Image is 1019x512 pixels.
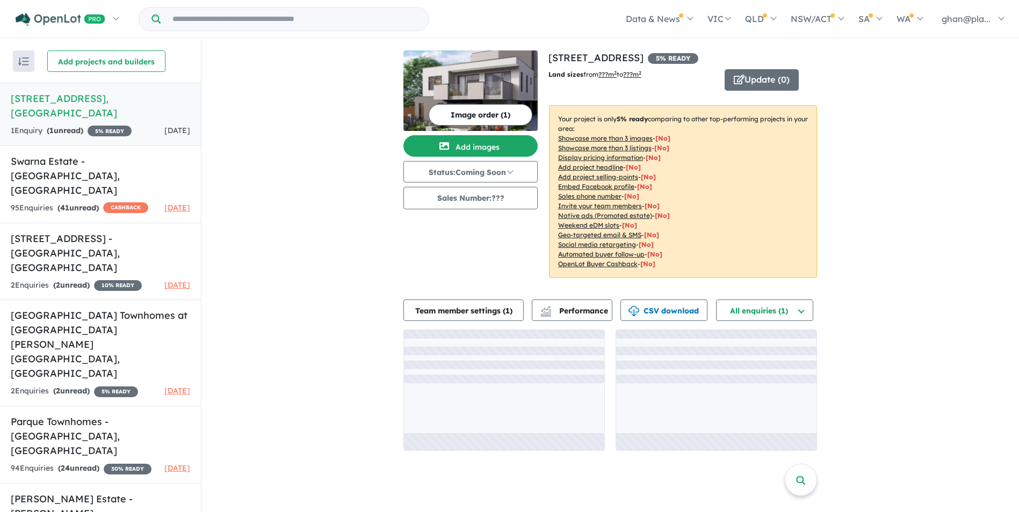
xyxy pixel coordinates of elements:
strong: ( unread) [53,386,90,396]
span: 41 [60,203,69,213]
span: 2 [56,386,60,396]
span: 2 [56,280,60,290]
b: 5 % ready [617,115,648,123]
u: Weekend eDM slots [558,221,619,229]
div: 94 Enquir ies [11,462,151,475]
button: CSV download [620,299,707,321]
h5: Swarna Estate - [GEOGRAPHIC_DATA] , [GEOGRAPHIC_DATA] [11,154,190,198]
span: 5 % READY [648,53,698,64]
button: Performance [532,299,612,321]
u: Invite your team members [558,202,642,210]
button: Status:Coming Soon [403,161,538,182]
span: [No] [640,260,655,268]
span: [No] [655,211,670,220]
span: to [617,70,641,78]
strong: ( unread) [47,126,83,135]
span: [ No ] [646,153,661,162]
span: 24 [61,463,70,473]
h5: [STREET_ADDRESS] , [GEOGRAPHIC_DATA] [11,91,190,120]
u: Native ads (Promoted estate) [558,211,652,220]
u: Automated buyer follow-up [558,250,645,258]
u: ??? m [598,70,617,78]
button: Add images [403,135,538,157]
a: [STREET_ADDRESS] [548,52,644,64]
u: Sales phone number [558,192,621,200]
span: 1 [49,126,54,135]
button: Add projects and builders [47,50,165,72]
img: bar-chart.svg [540,309,551,316]
button: Sales Number:??? [403,187,538,209]
img: Openlot PRO Logo White [16,13,105,26]
button: Team member settings (1) [403,299,524,321]
span: [No] [622,221,637,229]
u: Add project selling-points [558,173,638,181]
span: [ No ] [641,173,656,181]
span: [No] [639,240,654,248]
span: CASHBACK [103,202,148,213]
span: 1 [505,306,510,316]
sup: 2 [639,70,641,76]
span: [DATE] [164,280,190,290]
span: [DATE] [164,203,190,213]
span: 10 % READY [94,280,142,291]
strong: ( unread) [53,280,90,290]
p: Your project is only comparing to other top-performing projects in your area: - - - - - - - - - -... [549,105,817,278]
h5: [STREET_ADDRESS] - [GEOGRAPHIC_DATA] , [GEOGRAPHIC_DATA] [11,231,190,275]
input: Try estate name, suburb, builder or developer [163,8,427,31]
u: Add project headline [558,163,623,171]
img: 517 Boronia Road - Wantirna [403,50,538,131]
u: Showcase more than 3 images [558,134,653,142]
u: OpenLot Buyer Cashback [558,260,638,268]
span: [DATE] [164,126,190,135]
span: [No] [647,250,662,258]
span: [ No ] [624,192,639,200]
span: [ No ] [654,144,669,152]
span: [No] [644,231,659,239]
h5: [GEOGRAPHIC_DATA] Townhomes at [GEOGRAPHIC_DATA][PERSON_NAME][GEOGRAPHIC_DATA] , [GEOGRAPHIC_DATA] [11,308,190,381]
span: 5 % READY [88,126,132,136]
img: sort.svg [18,57,29,65]
u: Embed Facebook profile [558,182,634,191]
img: download icon [628,306,639,317]
p: from [548,69,717,80]
u: Display pricing information [558,153,643,162]
b: Land sizes [548,70,583,78]
span: Performance [542,306,608,316]
div: 2 Enquir ies [11,279,142,292]
div: 1 Enquir y [11,125,132,137]
button: Image order (1) [429,104,532,126]
div: 95 Enquir ies [11,202,148,215]
button: Update (0) [725,69,799,91]
u: ???m [623,70,641,78]
u: Geo-targeted email & SMS [558,231,641,239]
span: [ No ] [645,202,660,210]
span: [DATE] [164,386,190,396]
div: 2 Enquir ies [11,385,138,398]
img: line-chart.svg [541,306,551,312]
strong: ( unread) [58,463,99,473]
span: ghan@pla... [942,13,991,24]
strong: ( unread) [57,203,99,213]
span: [DATE] [164,463,190,473]
span: [ No ] [637,182,652,191]
button: All enquiries (1) [716,299,813,321]
h5: Parque Townhomes - [GEOGRAPHIC_DATA] , [GEOGRAPHIC_DATA] [11,414,190,458]
span: [ No ] [626,163,641,171]
span: 30 % READY [104,464,151,474]
span: [ No ] [655,134,670,142]
u: Social media retargeting [558,240,636,248]
span: 5 % READY [94,386,138,397]
u: Showcase more than 3 listings [558,144,652,152]
sup: 2 [614,70,617,76]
